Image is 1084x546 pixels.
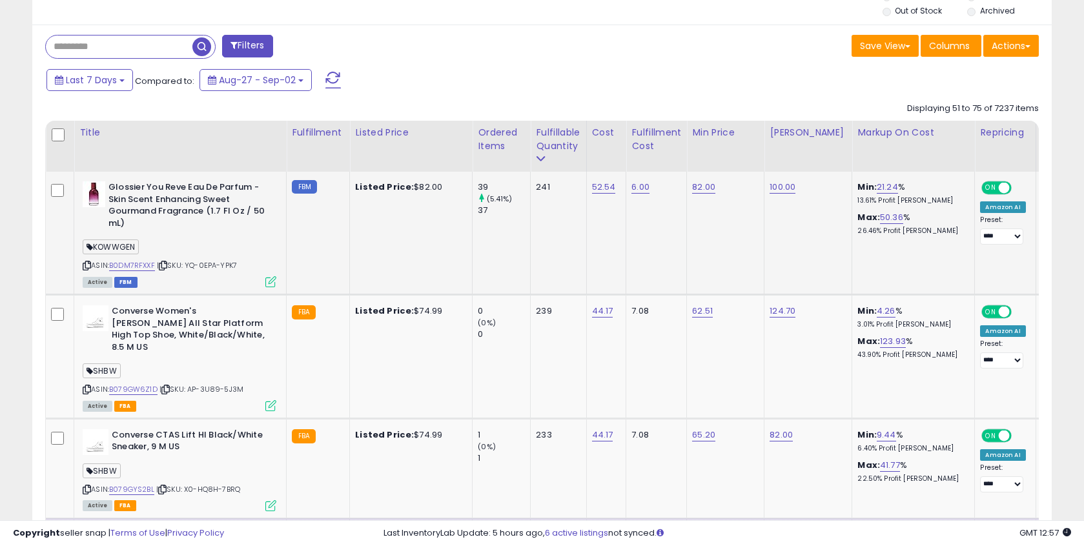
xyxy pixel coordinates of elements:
a: 6.00 [631,181,649,194]
div: ASIN: [83,181,276,286]
small: FBA [292,429,316,443]
a: Terms of Use [110,527,165,539]
div: Min Price [692,126,759,139]
span: SHBW [83,463,121,478]
a: 100.00 [770,181,795,194]
div: 7.08 [631,429,677,441]
p: 22.50% Profit [PERSON_NAME] [857,474,965,483]
b: Max: [857,211,880,223]
div: [PERSON_NAME] [770,126,846,139]
a: B0DM7RFXXF [109,260,155,271]
span: Columns [929,39,970,52]
span: Last 7 Days [66,74,117,86]
a: 50.36 [880,211,903,224]
div: Cost [592,126,621,139]
span: ON [983,430,999,441]
small: (5.41%) [487,194,513,204]
span: FBM [114,277,138,288]
div: $74.99 [355,429,462,441]
div: 1 [478,429,530,441]
span: FBA [114,500,136,511]
div: Preset: [980,339,1025,369]
span: | SKU: YQ-0EPA-YPK7 [157,260,237,270]
div: $74.99 [355,305,462,317]
b: Max: [857,459,880,471]
div: Ordered Items [478,126,525,153]
div: Preset: [980,463,1025,492]
b: Listed Price: [355,305,414,317]
div: 0 [478,305,530,317]
p: 3.01% Profit [PERSON_NAME] [857,320,965,329]
span: | SKU: X0-HQ8H-7BRQ [156,484,240,494]
a: 82.00 [770,429,793,441]
div: 39 [478,181,530,193]
a: B079GYS2BL [109,484,154,495]
p: 43.90% Profit [PERSON_NAME] [857,350,965,359]
span: | SKU: AP-3U89-5J3M [159,384,243,394]
div: % [857,429,965,453]
a: 123.93 [880,335,906,348]
div: seller snap | | [13,527,224,540]
a: 65.20 [692,429,715,441]
div: 37 [478,205,530,216]
p: 13.61% Profit [PERSON_NAME] [857,196,965,205]
button: Actions [983,35,1039,57]
span: ON [983,183,999,194]
label: Out of Stock [895,5,942,16]
p: 6.40% Profit [PERSON_NAME] [857,444,965,453]
div: 7.08 [631,305,677,317]
small: FBA [292,305,316,319]
a: 9.44 [877,429,896,441]
div: Preset: [980,216,1025,245]
div: Fulfillable Quantity [536,126,580,153]
span: All listings currently available for purchase on Amazon [83,277,112,288]
span: 2025-09-11 12:57 GMT [1019,527,1071,539]
div: 0 [478,329,530,340]
div: 233 [536,429,576,441]
b: Converse Women's [PERSON_NAME] All Star Platform High Top Shoe, White/Black/White, 8.5 M US [112,305,269,356]
a: 21.24 [877,181,898,194]
strong: Copyright [13,527,60,539]
b: Min: [857,429,877,441]
div: Amazon AI [980,201,1025,213]
div: 239 [536,305,576,317]
small: (0%) [478,318,496,328]
div: Last InventoryLab Update: 5 hours ago, not synced. [383,527,1071,540]
a: 41.77 [880,459,900,472]
th: The percentage added to the cost of goods (COGS) that forms the calculator for Min & Max prices. [852,121,975,172]
div: Repricing [980,126,1030,139]
div: % [857,336,965,359]
small: FBM [292,180,317,194]
span: FBA [114,401,136,412]
span: Aug-27 - Sep-02 [219,74,296,86]
div: % [857,212,965,236]
span: KOWWGEN [83,239,139,254]
div: Amazon AI [980,449,1025,461]
b: Listed Price: [355,429,414,441]
img: 21o1wUW9WwL._SL40_.jpg [83,429,108,455]
b: Min: [857,181,877,193]
div: 241 [536,181,576,193]
div: % [857,181,965,205]
span: OFF [1010,183,1030,194]
span: All listings currently available for purchase on Amazon [83,401,112,412]
b: Min: [857,305,877,317]
div: 1 [478,452,530,464]
b: Listed Price: [355,181,414,193]
div: Listed Price [355,126,467,139]
button: Save View [852,35,919,57]
div: % [857,305,965,329]
p: 26.46% Profit [PERSON_NAME] [857,227,965,236]
div: Amazon AI [980,325,1025,337]
b: Converse CTAS Lift HI Black/White Sneaker, 9 M US [112,429,269,456]
span: OFF [1010,307,1030,318]
a: 52.54 [592,181,616,194]
div: Displaying 51 to 75 of 7237 items [907,103,1039,115]
a: 44.17 [592,305,613,318]
button: Last 7 Days [46,69,133,91]
a: 6 active listings [545,527,608,539]
button: Columns [921,35,981,57]
button: Aug-27 - Sep-02 [199,69,312,91]
small: (0%) [478,441,496,452]
label: Archived [980,5,1015,16]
